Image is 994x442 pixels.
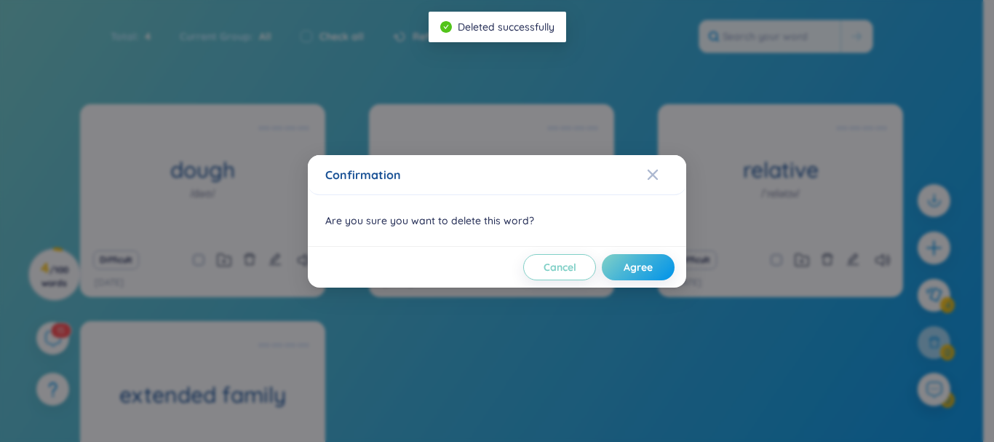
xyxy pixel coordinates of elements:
[308,195,686,246] div: Are you sure you want to delete this word?
[647,155,686,194] button: Close
[523,254,596,280] button: Cancel
[544,260,576,275] span: Cancel
[624,260,653,275] span: Agree
[440,21,452,33] span: check-circle
[602,254,675,280] button: Agree
[325,167,669,183] div: Confirmation
[458,20,554,33] span: Deleted successfully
